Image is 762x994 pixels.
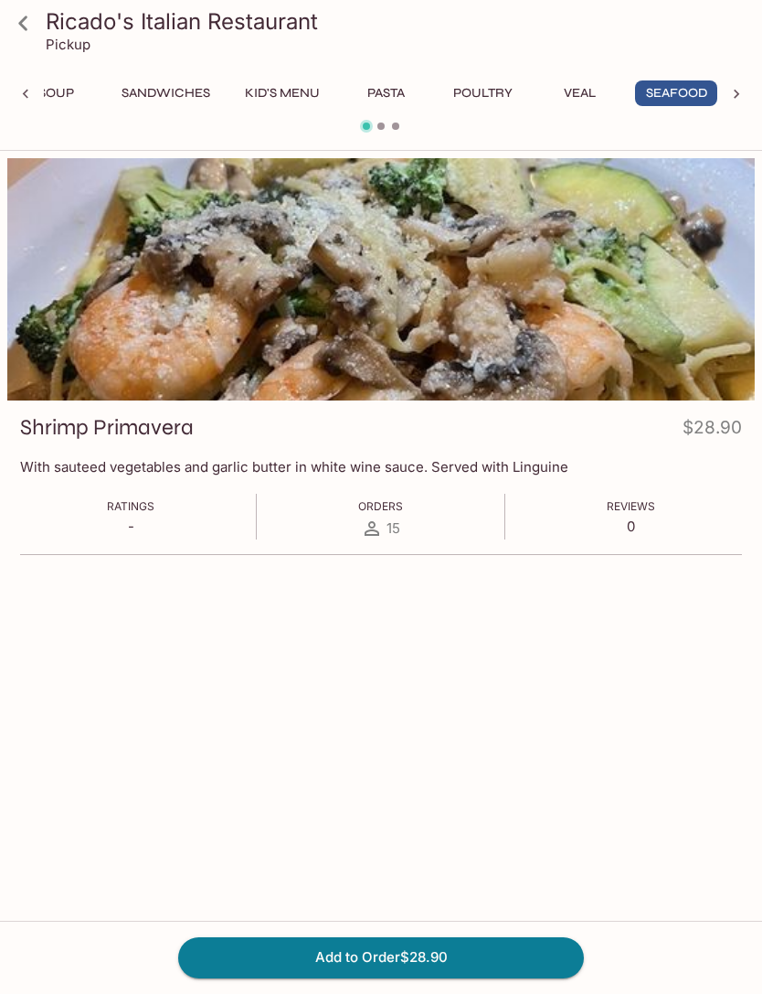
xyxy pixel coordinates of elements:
[7,158,755,401] div: Shrimp Primavera
[358,499,403,513] span: Orders
[235,80,330,106] button: Kid's Menu
[344,80,427,106] button: Pasta
[107,499,154,513] span: Ratings
[46,7,747,36] h3: Ricado's Italian Restaurant
[20,458,742,476] p: With sauteed vegetables and garlic butter in white wine sauce. Served with Linguine
[107,518,154,535] p: -
[607,499,655,513] span: Reviews
[607,518,655,535] p: 0
[20,413,194,442] h3: Shrimp Primavera
[386,519,400,537] span: 15
[111,80,220,106] button: Sandwiches
[441,80,524,106] button: Poultry
[46,36,90,53] p: Pickup
[178,937,584,978] button: Add to Order$28.90
[15,80,97,106] button: Soup
[683,413,742,449] h4: $28.90
[538,80,620,106] button: Veal
[635,80,717,106] button: Seafood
